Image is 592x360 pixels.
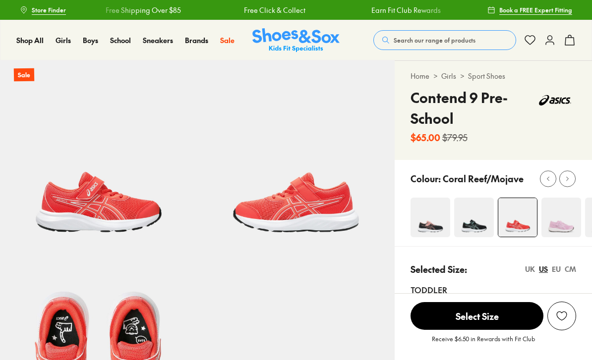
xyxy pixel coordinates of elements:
h4: Contend 9 Pre-School [411,87,534,129]
img: Vendor logo [534,87,576,113]
a: Shop All [16,35,44,46]
a: Store Finder [20,1,66,19]
img: 4-525296_1 [541,198,581,237]
img: 5-522480_1 [197,60,395,257]
img: 4-551436_1 [411,198,450,237]
a: Earn Fit Club Rewards [370,5,440,15]
span: Girls [56,35,71,45]
a: Brands [185,35,208,46]
a: Sport Shoes [468,71,505,81]
b: $65.00 [411,131,440,144]
a: Sneakers [143,35,173,46]
button: Select Size [411,302,543,330]
a: Free Shipping Over $85 [105,5,180,15]
div: CM [565,264,576,274]
a: Free Click & Collect [243,5,304,15]
span: Brands [185,35,208,45]
span: Shop All [16,35,44,45]
p: Colour: [411,172,441,185]
span: Boys [83,35,98,45]
a: Shoes & Sox [252,28,340,52]
p: Receive $6.50 in Rewards with Fit Club [432,334,535,352]
img: 4-522479_1 [498,198,537,237]
div: UK [525,264,535,274]
a: Girls [441,71,456,81]
p: Coral Reef/Mojave [443,172,524,185]
img: 4-522484_1 [454,198,494,237]
button: Add to Wishlist [547,302,576,330]
span: Sneakers [143,35,173,45]
div: Toddler [411,284,576,296]
button: Search our range of products [373,30,516,50]
span: Store Finder [32,5,66,14]
span: School [110,35,131,45]
a: Girls [56,35,71,46]
a: Boys [83,35,98,46]
p: Sale [14,68,34,82]
a: Home [411,71,429,81]
div: EU [552,264,561,274]
a: Book a FREE Expert Fitting [487,1,572,19]
span: Sale [220,35,235,45]
img: SNS_Logo_Responsive.svg [252,28,340,52]
a: Sale [220,35,235,46]
a: School [110,35,131,46]
span: Book a FREE Expert Fitting [499,5,572,14]
p: Selected Size: [411,262,467,276]
div: US [539,264,548,274]
s: $79.95 [442,131,468,144]
span: Search our range of products [394,36,475,45]
div: > > [411,71,576,81]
